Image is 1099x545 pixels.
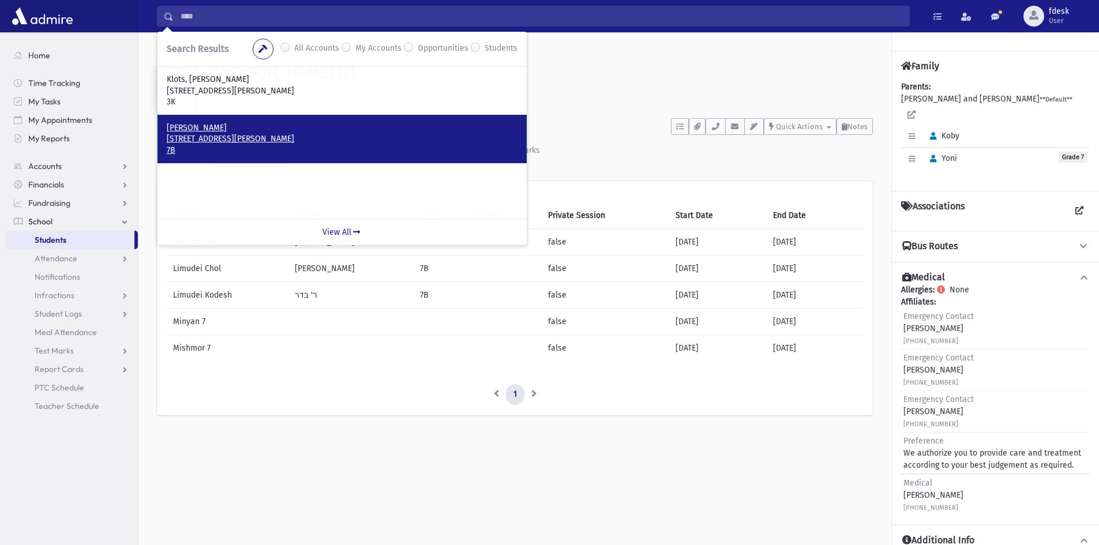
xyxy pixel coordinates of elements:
[901,201,965,221] h4: Associations
[5,212,138,231] a: School
[903,379,958,386] small: [PHONE_NUMBER]
[157,63,203,109] img: 9qVgf8=
[901,82,931,92] b: Parents:
[28,179,64,190] span: Financials
[167,85,517,97] p: [STREET_ADDRESS][PERSON_NAME]
[167,96,517,108] p: 3K
[35,253,77,264] span: Attendance
[847,122,868,131] span: Notes
[35,309,82,319] span: Student Logs
[28,216,52,227] span: School
[903,310,974,347] div: [PERSON_NAME]
[669,255,767,282] td: [DATE]
[5,268,138,286] a: Notifications
[541,255,668,282] td: false
[5,341,138,360] a: Test Marks
[5,378,138,397] a: PTC Schedule
[669,335,767,362] td: [DATE]
[355,42,402,56] label: My Accounts
[903,394,974,404] span: Emergency Contact
[167,122,517,156] a: [PERSON_NAME] [STREET_ADDRESS][PERSON_NAME] 7B
[1049,7,1069,16] span: fdesk
[903,435,1087,471] div: We authorize you to provide care and treatment according to your best judgement as required.
[1049,16,1069,25] span: User
[766,335,864,362] td: [DATE]
[925,153,957,163] span: Yoni
[35,235,66,245] span: Students
[669,309,767,335] td: [DATE]
[35,364,84,374] span: Report Cards
[35,401,99,411] span: Teacher Schedule
[902,272,945,284] h4: Medical
[901,81,1090,182] div: [PERSON_NAME] and [PERSON_NAME]
[5,360,138,378] a: Report Cards
[901,284,1090,516] div: None
[541,335,668,362] td: false
[766,229,864,255] td: [DATE]
[157,135,213,167] a: Activity
[1069,201,1090,221] a: View all Associations
[903,420,958,428] small: [PHONE_NUMBER]
[167,145,517,156] p: 7B
[903,337,958,345] small: [PHONE_NUMBER]
[903,478,932,488] span: Medical
[1059,152,1087,163] span: Grade 7
[28,198,70,208] span: Fundraising
[5,111,138,129] a: My Appointments
[5,286,138,305] a: Infractions
[5,397,138,415] a: Teacher Schedule
[28,133,70,144] span: My Reports
[766,309,864,335] td: [DATE]
[541,229,668,255] td: false
[766,255,864,282] td: [DATE]
[167,122,517,134] p: [PERSON_NAME]
[166,255,288,282] td: Limudei Chol
[418,42,468,56] label: Opportunities
[901,285,935,295] b: Allergies:
[485,42,517,56] label: Students
[5,323,138,341] a: Meal Attendance
[903,504,958,512] small: [PHONE_NUMBER]
[166,335,288,362] td: Mishmor 7
[9,5,76,28] img: AdmirePro
[288,255,413,282] td: [PERSON_NAME]
[5,175,138,194] a: Financials
[215,63,873,82] h1: [PERSON_NAME] (7)
[28,115,92,125] span: My Appointments
[174,6,909,27] input: Search
[837,118,873,135] button: Notes
[167,133,517,145] p: [STREET_ADDRESS][PERSON_NAME]
[167,74,517,108] a: Klots, [PERSON_NAME] [STREET_ADDRESS][PERSON_NAME] 3K
[167,74,517,85] p: Klots, [PERSON_NAME]
[901,240,1090,253] button: Bus Routes
[903,393,974,430] div: [PERSON_NAME]
[28,161,62,171] span: Accounts
[35,290,74,300] span: Infractions
[903,352,974,388] div: [PERSON_NAME]
[766,202,864,229] th: End Date
[35,382,84,393] span: PTC Schedule
[5,231,134,249] a: Students
[925,131,959,141] span: Koby
[413,282,464,309] td: 7B
[764,118,837,135] button: Quick Actions
[516,145,540,155] div: Marks
[541,309,668,335] td: false
[669,229,767,255] td: [DATE]
[5,249,138,268] a: Attendance
[166,309,288,335] td: Minyan 7
[5,305,138,323] a: Student Logs
[506,384,524,405] a: 1
[35,345,74,356] span: Test Marks
[903,436,944,446] span: Preference
[541,202,668,229] th: Private Session
[28,50,50,61] span: Home
[5,157,138,175] a: Accounts
[215,87,873,98] h6: [STREET_ADDRESS]
[166,282,288,309] td: Limudei Kodesh
[776,122,823,131] span: Quick Actions
[157,46,198,63] nav: breadcrumb
[157,47,198,57] a: Students
[157,219,527,245] a: View All
[901,297,936,307] b: Affiliates:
